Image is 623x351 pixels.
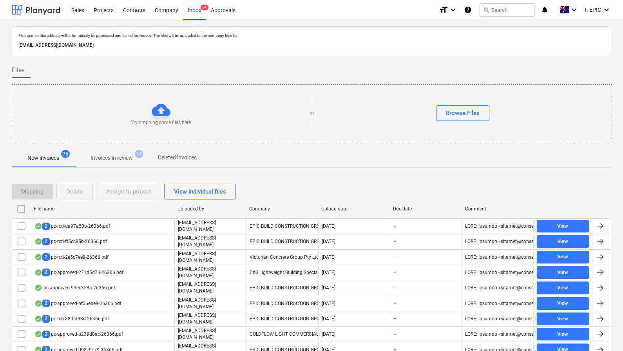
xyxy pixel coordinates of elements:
button: View [537,328,589,340]
p: [EMAIL_ADDRESS][DOMAIN_NAME] [178,327,243,341]
button: View [537,220,589,232]
div: View [557,252,568,261]
span: 76 [61,150,70,158]
p: [EMAIL_ADDRESS][DOMAIN_NAME] [178,312,243,325]
button: Search [480,3,534,16]
button: Browse Files [436,105,489,121]
div: Comment [465,206,531,212]
span: 14 [135,150,143,158]
div: EPIC BUILD CONSTRUCTION GROUP [246,281,318,294]
div: EPIC BUILD CONSTRUCTION GROUP [246,235,318,248]
span: 2 [42,238,50,245]
div: OCR finished [34,254,42,260]
div: View [557,314,568,324]
div: [DATE] [322,270,335,275]
span: - [393,254,397,260]
button: View individual files [164,184,236,199]
div: OCR finished [34,285,42,291]
button: View [537,251,589,263]
div: [DATE] [322,316,335,322]
div: Uploaded by [177,206,243,212]
span: - [393,285,397,291]
div: OCR finished [34,300,42,307]
button: View [537,297,589,310]
span: Files [12,66,25,75]
p: [EMAIL_ADDRESS][DOMAIN_NAME] [178,266,243,279]
div: [DATE] [322,301,335,306]
div: View individual files [174,186,226,197]
span: 2 [42,315,50,322]
div: Upload date [321,206,387,212]
div: [DATE] [322,239,335,244]
div: Browse Files [446,108,480,118]
span: 9+ [201,5,208,10]
div: EPIC BUILD CONSTRUCTION GROUP [246,219,318,233]
div: EPIC BUILD CONSTRUCTION GROUP [246,297,318,310]
div: OCR finished [34,316,42,322]
button: View [537,266,589,279]
i: keyboard_arrow_down [448,5,458,15]
p: [EMAIL_ADDRESS][DOMAIN_NAME] [178,250,243,264]
button: View [537,235,589,248]
div: [DATE] [322,285,335,291]
button: View [537,282,589,294]
span: search [483,7,489,13]
div: View [557,330,568,339]
i: format_size [439,5,448,15]
p: Files sent to this address will automatically be processed and tested for viruses. The files will... [18,33,605,38]
div: Company [249,206,315,212]
span: 2 [42,253,50,261]
div: File name [34,206,171,212]
div: [DATE] [322,254,335,260]
p: [EMAIL_ADDRESS][DOMAIN_NAME] [178,297,243,310]
i: keyboard_arrow_down [602,5,611,15]
span: - [393,300,397,307]
p: [EMAIL_ADDRESS][DOMAIN_NAME] [178,281,243,294]
div: C&S Lightweight Building Specialists PTY LTD [246,266,318,279]
div: [DATE] [322,223,335,229]
span: I. EPIC [585,7,601,13]
span: - [393,269,397,276]
p: Try dropping some files here [131,119,191,126]
div: pc-approved-271d5d74-26366.pdf [34,269,123,276]
span: - [393,315,397,322]
div: OCR finished [34,269,42,276]
div: pc-rcti-ff5cc85b-26366.pdf [34,238,107,245]
div: OCR finished [34,238,42,245]
div: OCR finished [34,223,42,229]
div: View [557,268,568,277]
div: pc-rcti-88daf83d-26366.pdf [34,315,109,322]
span: - [393,331,397,338]
span: 2 [42,223,50,230]
div: EPIC BUILD CONSTRUCTION GROUP [246,312,318,325]
div: View [557,283,568,292]
div: pc-approved-b239d0ac-26366.pdf [34,331,123,338]
span: 2 [42,269,50,276]
div: Due date [393,206,458,212]
p: Invoices in review [91,154,133,162]
span: - [393,238,397,245]
button: View [537,313,589,325]
div: pc-approved-93ec358a-26366.pdf [34,285,115,291]
span: 2 [42,300,50,307]
div: pc-rcti-da97a50b-26366.pdf [34,223,110,230]
div: Try dropping some files hereorBrowse Files [12,84,612,142]
i: notifications [541,5,549,15]
i: keyboard_arrow_down [569,5,579,15]
p: or [310,110,314,117]
div: View [557,299,568,308]
div: pc-approved-bf56ebe8-26366.pdf [34,300,121,307]
p: [EMAIL_ADDRESS][DOMAIN_NAME] [18,41,605,49]
p: New invoices [27,154,59,162]
div: Victorian Concrete Group Pty Ltd [246,250,318,264]
div: View [557,222,568,231]
div: OCR finished [34,331,42,337]
i: Knowledge base [464,5,472,15]
p: [EMAIL_ADDRESS][DOMAIN_NAME] [178,235,243,248]
p: Deleted invoices [158,154,197,162]
div: pc-rcti-2e5c7ee8-26366.pdf [34,253,109,261]
div: [DATE] [322,331,335,337]
span: 2 [42,331,50,338]
div: COLDFLOW LIGHT COMMERCIAL PTY LTD [246,327,318,341]
span: - [393,223,397,230]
